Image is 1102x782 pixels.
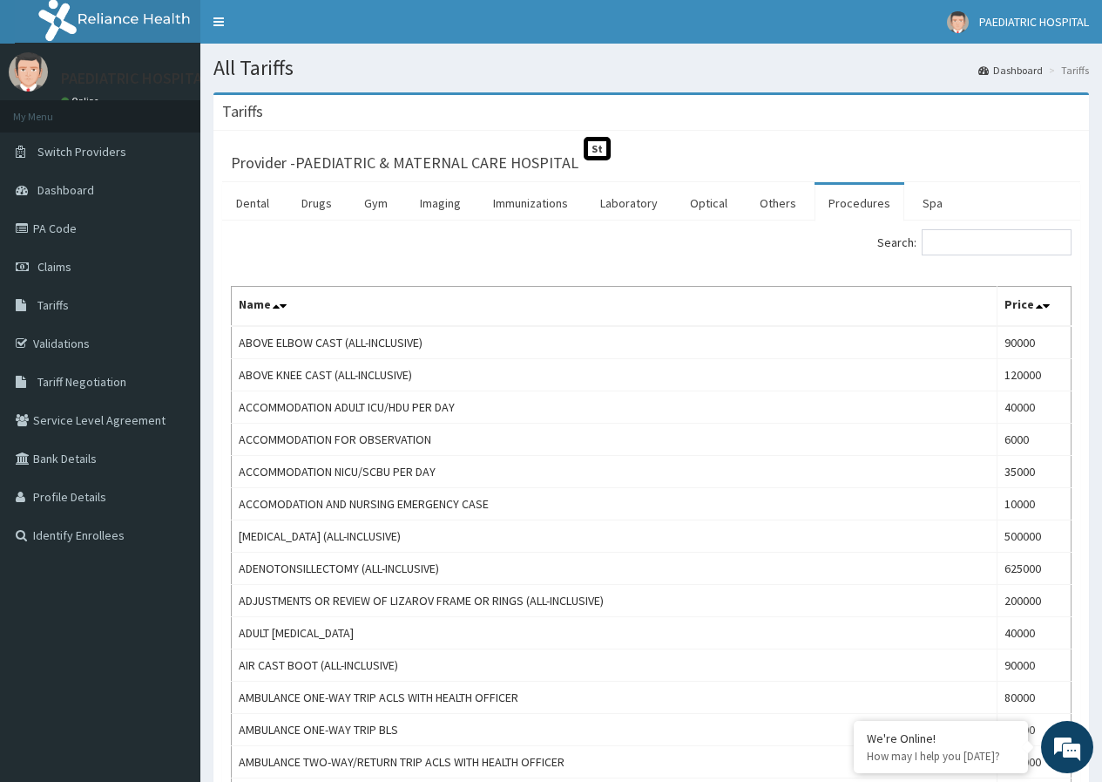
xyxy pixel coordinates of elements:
[232,617,997,649] td: ADULT [MEDICAL_DATA]
[37,259,71,275] span: Claims
[997,585,1071,617] td: 200000
[213,57,1089,79] h1: All Tariffs
[287,185,346,221] a: Drugs
[815,185,904,221] a: Procedures
[37,144,126,160] span: Switch Providers
[37,182,94,198] span: Dashboard
[867,731,1015,746] div: We're Online!
[979,14,1089,30] span: PAEDIATRIC HOSPITAL
[997,488,1071,520] td: 10000
[222,185,283,221] a: Dental
[37,374,126,390] span: Tariff Negotiation
[232,585,997,617] td: ADJUSTMENTS OR REVIEW OF LIZAROV FRAME OR RINGS (ALL-INCLUSIVE)
[922,229,1072,255] input: Search:
[232,682,997,714] td: AMBULANCE ONE-WAY TRIP ACLS WITH HEALTH OFFICER
[232,553,997,585] td: ADENOTONSILLECTOMY (ALL-INCLUSIVE)
[909,185,957,221] a: Spa
[61,95,103,107] a: Online
[584,137,611,160] span: St
[101,220,240,396] span: We're online!
[406,185,475,221] a: Imaging
[91,98,293,120] div: Chat with us now
[947,11,969,33] img: User Image
[232,391,997,424] td: ACCOMMODATION ADULT ICU/HDU PER DAY
[232,488,997,520] td: ACCOMODATION AND NURSING EMERGENCY CASE
[232,287,997,327] th: Name
[997,617,1071,649] td: 40000
[997,553,1071,585] td: 625000
[997,391,1071,424] td: 40000
[978,63,1043,78] a: Dashboard
[232,326,997,359] td: ABOVE ELBOW CAST (ALL-INCLUSIVE)
[232,520,997,553] td: [MEDICAL_DATA] (ALL-INCLUSIVE)
[997,682,1071,714] td: 80000
[350,185,402,221] a: Gym
[231,155,578,171] h3: Provider - PAEDIATRIC & MATERNAL CARE HOSPITAL
[9,476,332,537] textarea: Type your message and hit 'Enter'
[746,185,810,221] a: Others
[222,104,263,119] h3: Tariffs
[997,456,1071,488] td: 35000
[1045,63,1089,78] li: Tariffs
[232,746,997,779] td: AMBULANCE TWO-WAY/RETURN TRIP ACLS WITH HEALTH OFFICER
[232,359,997,391] td: ABOVE KNEE CAST (ALL-INCLUSIVE)
[9,52,48,92] img: User Image
[997,424,1071,456] td: 6000
[232,714,997,746] td: AMBULANCE ONE-WAY TRIP BLS
[61,71,210,86] p: PAEDIATRIC HOSPITAL
[997,649,1071,682] td: 90000
[997,520,1071,553] td: 500000
[232,424,997,456] td: ACCOMMODATION FOR OBSERVATION
[877,229,1072,255] label: Search:
[997,326,1071,359] td: 90000
[997,287,1071,327] th: Price
[867,749,1015,764] p: How may I help you today?
[232,456,997,488] td: ACCOMMODATION NICU/SCBU PER DAY
[286,9,328,51] div: Minimize live chat window
[676,185,741,221] a: Optical
[479,185,582,221] a: Immunizations
[997,714,1071,746] td: 60000
[232,649,997,682] td: AIR CAST BOOT (ALL-INCLUSIVE)
[32,87,71,131] img: d_794563401_company_1708531726252_794563401
[997,359,1071,391] td: 120000
[37,297,69,313] span: Tariffs
[586,185,672,221] a: Laboratory
[997,746,1071,779] td: 100000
